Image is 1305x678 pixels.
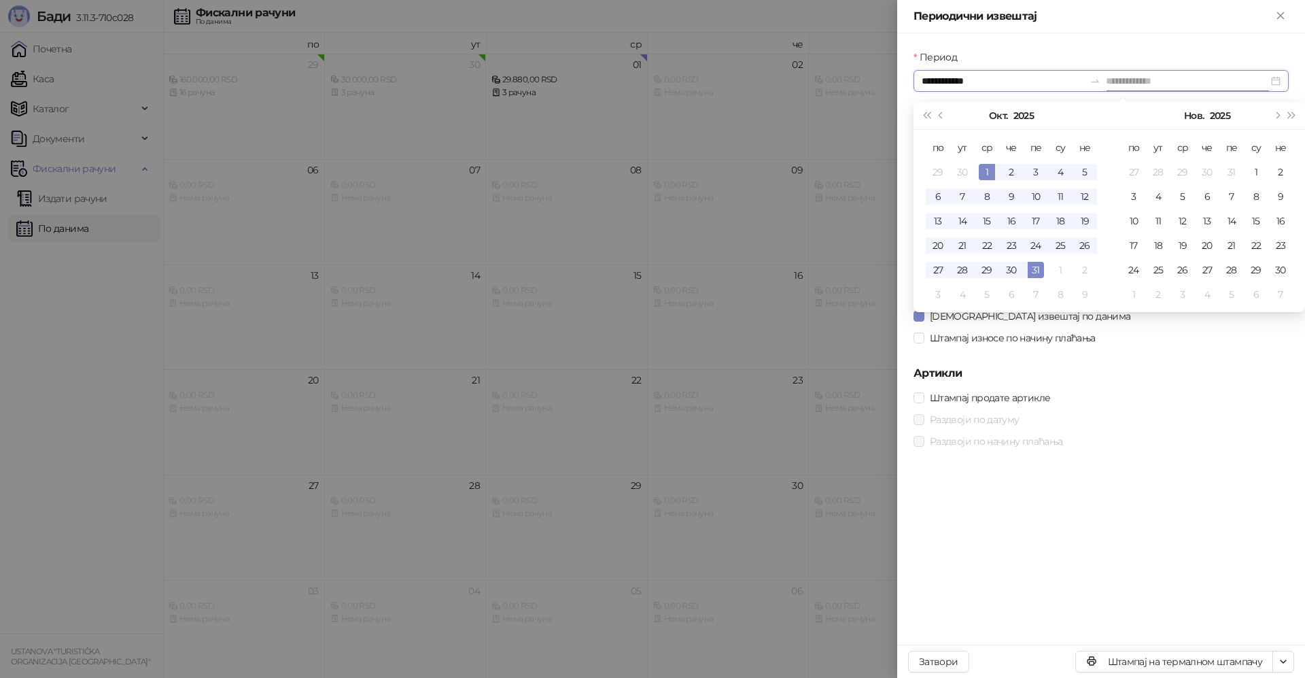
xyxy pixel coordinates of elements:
td: 2025-10-18 [1048,209,1073,233]
div: 27 [1199,262,1215,278]
td: 2025-10-31 [1024,258,1048,282]
div: 4 [954,286,971,303]
div: 30 [1003,262,1020,278]
div: 10 [1028,188,1044,205]
td: 2025-11-22 [1244,233,1268,258]
div: 22 [979,237,995,254]
td: 2025-11-08 [1048,282,1073,307]
div: 27 [930,262,946,278]
div: 5 [1174,188,1191,205]
span: Раздвоји по датуму [924,412,1024,427]
td: 2025-11-25 [1146,258,1170,282]
div: 10 [1126,213,1142,229]
label: Период [913,50,965,65]
button: Close [1272,8,1289,24]
td: 2025-11-05 [1170,184,1195,209]
div: 3 [1174,286,1191,303]
div: 20 [1199,237,1215,254]
div: 9 [1077,286,1093,303]
button: Претходни месец (PageUp) [934,102,949,129]
td: 2025-10-01 [975,160,999,184]
td: 2025-10-07 [950,184,975,209]
td: 2025-11-08 [1244,184,1268,209]
td: 2025-11-06 [999,282,1024,307]
td: 2025-11-06 [1195,184,1219,209]
td: 2025-11-02 [1268,160,1293,184]
button: Изабери месец [1184,102,1204,129]
div: 30 [1199,164,1215,180]
td: 2025-10-27 [1121,160,1146,184]
span: Штампај продате артикле [924,390,1056,405]
td: 2025-10-03 [1024,160,1048,184]
td: 2025-11-29 [1244,258,1268,282]
h5: Артикли [913,365,1289,382]
th: ут [1146,135,1170,160]
th: ут [950,135,975,160]
div: 2 [1003,164,1020,180]
div: 13 [1199,213,1215,229]
th: по [1121,135,1146,160]
div: 27 [1126,164,1142,180]
div: 5 [979,286,995,303]
td: 2025-11-04 [1146,184,1170,209]
th: пе [1219,135,1244,160]
span: swap-right [1090,75,1100,86]
td: 2025-11-27 [1195,258,1219,282]
div: 2 [1272,164,1289,180]
th: че [1195,135,1219,160]
td: 2025-10-11 [1048,184,1073,209]
div: 6 [1199,188,1215,205]
div: 14 [1223,213,1240,229]
td: 2025-11-20 [1195,233,1219,258]
div: 8 [1248,188,1264,205]
td: 2025-11-03 [926,282,950,307]
td: 2025-12-03 [1170,282,1195,307]
td: 2025-10-30 [999,258,1024,282]
input: Период [922,73,1084,88]
button: Изабери годину [1210,102,1230,129]
div: 4 [1150,188,1166,205]
th: пе [1024,135,1048,160]
td: 2025-10-16 [999,209,1024,233]
div: 8 [979,188,995,205]
td: 2025-11-12 [1170,209,1195,233]
td: 2025-10-17 [1024,209,1048,233]
td: 2025-11-16 [1268,209,1293,233]
td: 2025-11-10 [1121,209,1146,233]
span: [DEMOGRAPHIC_DATA] извештај по данима [924,309,1136,324]
div: 18 [1052,213,1068,229]
td: 2025-11-09 [1073,282,1097,307]
td: 2025-09-30 [950,160,975,184]
div: 25 [1150,262,1166,278]
td: 2025-10-21 [950,233,975,258]
td: 2025-12-06 [1244,282,1268,307]
div: 1 [1052,262,1068,278]
div: 31 [1223,164,1240,180]
div: 29 [1174,164,1191,180]
td: 2025-11-14 [1219,209,1244,233]
th: че [999,135,1024,160]
div: 24 [1126,262,1142,278]
td: 2025-10-04 [1048,160,1073,184]
td: 2025-11-23 [1268,233,1293,258]
div: 23 [1003,237,1020,254]
div: 28 [954,262,971,278]
button: Изабери годину [1013,102,1034,129]
div: 15 [979,213,995,229]
td: 2025-11-15 [1244,209,1268,233]
div: 29 [979,262,995,278]
td: 2025-11-11 [1146,209,1170,233]
button: Следећи месец (PageDown) [1269,102,1284,129]
td: 2025-11-28 [1219,258,1244,282]
td: 2025-10-24 [1024,233,1048,258]
div: 4 [1052,164,1068,180]
td: 2025-10-28 [1146,160,1170,184]
div: 16 [1003,213,1020,229]
div: 5 [1223,286,1240,303]
div: 28 [1223,262,1240,278]
th: су [1244,135,1268,160]
div: 16 [1272,213,1289,229]
div: 5 [1077,164,1093,180]
div: 13 [930,213,946,229]
span: Штампај износе по начину плаћања [924,330,1101,345]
